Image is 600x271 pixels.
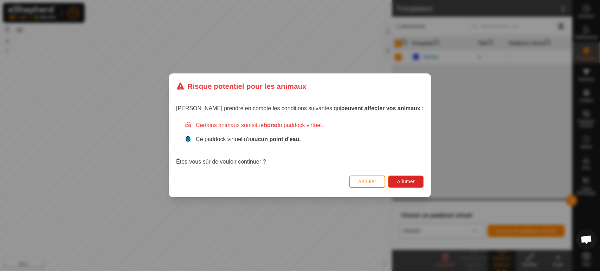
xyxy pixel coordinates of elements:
button: Allumer [388,176,424,188]
div: Risque potentiel pour les animaux [176,81,307,92]
strong: hors [264,123,276,128]
div: Certains animaux sont [185,121,424,130]
div: Êtes-vous sûr de vouloir continuer ? [176,121,424,166]
button: Annuler [349,176,386,188]
span: situé du paddock virtuel. [252,123,323,128]
div: Open chat [576,229,597,250]
span: [PERSON_NAME] prendre en compte les conditions suivantes qui [176,106,424,112]
span: Annuler [358,179,376,185]
strong: peuvent affecter vos animaux : [341,106,424,112]
span: Allumer [397,179,415,185]
strong: aucun point d'eau. [251,137,301,143]
span: Ce paddock virtuel n'a [196,137,301,143]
